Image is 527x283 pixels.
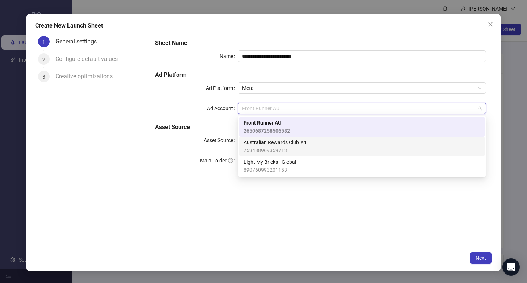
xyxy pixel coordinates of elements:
label: Name [220,50,238,62]
label: Ad Platform [206,82,238,94]
div: Light My Bricks - Global [239,156,485,176]
span: 2 [42,57,45,62]
label: Main Folder [200,155,238,166]
h5: Asset Source [155,123,486,132]
div: Configure default values [55,53,124,65]
button: Close [485,18,496,30]
div: Front Runner AU [239,117,485,137]
span: 2650687258506582 [244,127,290,135]
input: Name [238,50,486,62]
div: Australian Rewards Club #4 [239,137,485,156]
div: Create New Launch Sheet [35,21,492,30]
button: Next [470,252,492,264]
label: Asset Source [204,134,238,146]
span: question-circle [228,158,233,163]
span: Australian Rewards Club #4 [244,138,306,146]
span: close [487,21,493,27]
span: Front Runner AU [244,119,290,127]
div: Open Intercom Messenger [502,258,520,276]
h5: Ad Platform [155,71,486,79]
span: Light My Bricks - Global [244,158,296,166]
span: 890760993201153 [244,166,296,174]
span: Meta [242,83,482,93]
label: Ad Account [207,103,238,114]
span: 759488969359713 [244,146,306,154]
h5: Sheet Name [155,39,486,47]
span: 3 [42,74,45,80]
div: Creative optimizations [55,71,119,82]
span: Next [476,255,486,261]
div: General settings [55,36,103,47]
span: 1 [42,39,45,45]
span: Front Runner AU [242,103,482,114]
